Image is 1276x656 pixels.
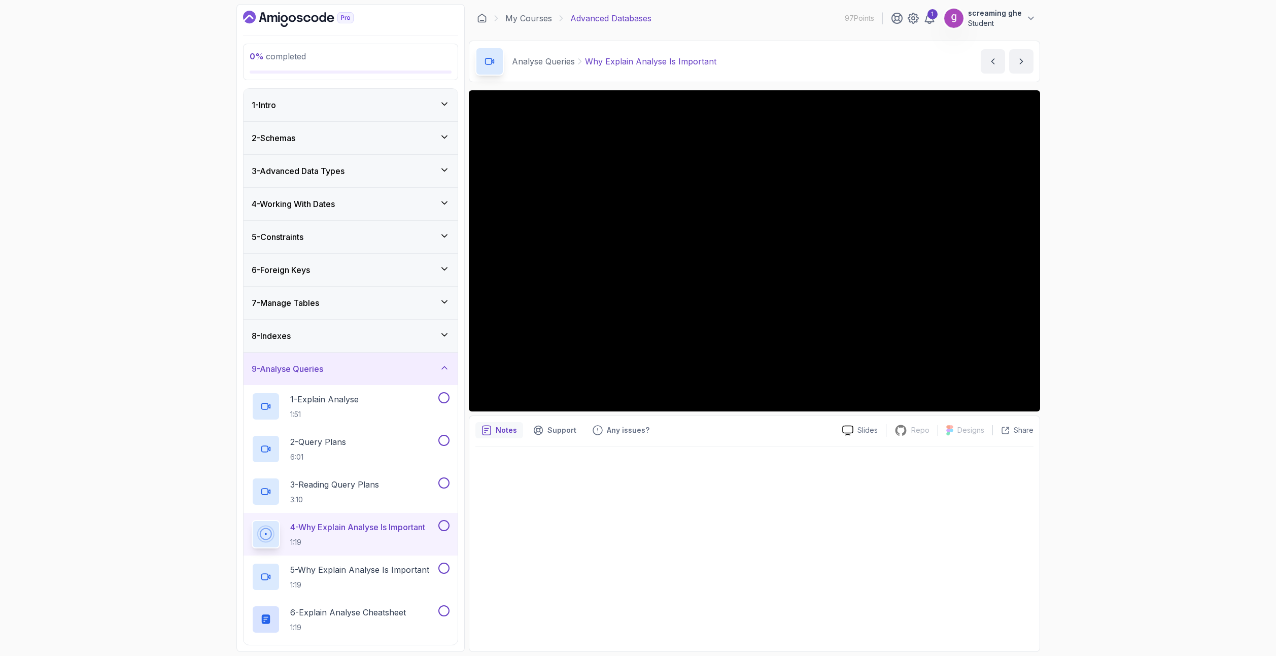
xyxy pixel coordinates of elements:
h3: 5 - Constraints [252,231,303,243]
h3: 3 - Advanced Data Types [252,165,344,177]
img: user profile image [944,9,963,28]
p: Slides [857,425,878,435]
a: 1 [923,12,936,24]
button: 3-Reading Query Plans3:10 [252,477,450,506]
button: 4-Why Explain Analyse Is Important1:19 [252,520,450,548]
button: 1-Explain Analyse1:51 [252,392,450,421]
p: 1:19 [290,580,429,590]
p: 1:19 [290,537,425,547]
button: user profile imagescreaming gheStudent [944,8,1036,28]
p: screaming ghe [968,8,1022,18]
p: Student [968,18,1022,28]
a: Slides [834,425,886,436]
p: 6 - Explain Analyse Cheatsheet [290,606,406,618]
h3: 8 - Indexes [252,330,291,342]
p: Repo [911,425,929,435]
button: 2-Schemas [244,122,458,154]
button: 6-Explain Analyse Cheatsheet1:19 [252,605,450,634]
p: 2 - Query Plans [290,436,346,448]
a: My Courses [505,12,552,24]
h3: 9 - Analyse Queries [252,363,323,375]
p: 1 - Explain Analyse [290,393,359,405]
p: Support [547,425,576,435]
button: 5-Why Explain Analyse Is Important1:19 [252,563,450,591]
button: previous content [981,49,1005,74]
button: Share [992,425,1033,435]
button: Support button [527,422,582,438]
button: 2-Query Plans6:01 [252,435,450,463]
button: next content [1009,49,1033,74]
button: 9-Analyse Queries [244,353,458,385]
a: Dashboard [243,11,377,27]
p: Notes [496,425,517,435]
button: 8-Indexes [244,320,458,352]
p: 3:10 [290,495,379,505]
p: Analyse Queries [512,55,575,67]
button: 5-Constraints [244,221,458,253]
p: Why Explain Analyse Is Important [585,55,716,67]
p: 4 - Why Explain Analyse Is Important [290,521,425,533]
p: Designs [957,425,984,435]
button: 4-Working With Dates [244,188,458,220]
a: Dashboard [477,13,487,23]
button: 3-Advanced Data Types [244,155,458,187]
p: 6:01 [290,452,346,462]
h3: 7 - Manage Tables [252,297,319,309]
button: notes button [475,422,523,438]
h3: 6 - Foreign Keys [252,264,310,276]
button: Feedback button [587,422,656,438]
h3: 1 - Intro [252,99,276,111]
iframe: 4 - Why Explain Analyse is Important [469,90,1040,411]
p: Share [1014,425,1033,435]
p: Any issues? [607,425,649,435]
p: Advanced Databases [570,12,651,24]
p: 3 - Reading Query Plans [290,478,379,491]
button: 6-Foreign Keys [244,254,458,286]
p: 97 Points [845,13,874,23]
span: completed [250,51,306,61]
p: 5 - Why Explain Analyse Is Important [290,564,429,576]
h3: 2 - Schemas [252,132,295,144]
div: 1 [927,9,938,19]
span: 0 % [250,51,264,61]
p: 1:19 [290,623,406,633]
button: 7-Manage Tables [244,287,458,319]
p: 1:51 [290,409,359,420]
h3: 4 - Working With Dates [252,198,335,210]
button: 1-Intro [244,89,458,121]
